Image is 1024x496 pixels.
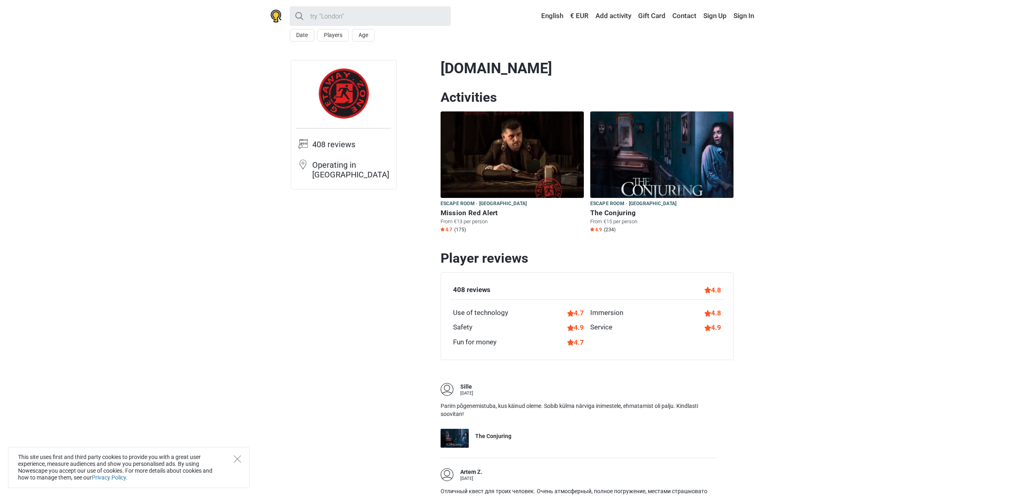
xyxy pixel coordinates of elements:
[441,429,717,448] a: The Conjuring The Conjuring
[604,226,616,233] span: (234)
[636,9,668,23] a: Gift Card
[590,227,594,231] img: Star
[312,159,391,184] td: Operating in [GEOGRAPHIC_DATA]
[290,6,451,26] input: try “London”
[590,111,733,198] img: The Conjuring
[593,9,633,23] a: Add activity
[312,139,391,159] td: 408 reviews
[536,13,541,19] img: English
[590,218,733,225] p: From €15 per person
[441,218,584,225] p: From €13 per person
[441,227,445,231] img: Star
[534,9,565,23] a: English
[352,29,375,41] button: Age
[567,337,584,348] div: 4.7
[590,308,623,318] div: Immersion
[317,29,349,41] button: Players
[290,29,314,41] button: Date
[460,391,473,395] div: [DATE]
[705,322,721,333] div: 4.9
[590,111,733,235] a: The Conjuring Escape room · [GEOGRAPHIC_DATA] The Conjuring From €15 per person Star4.9 (234)
[441,429,469,448] img: The Conjuring
[441,60,733,77] h1: [DOMAIN_NAME]
[701,9,729,23] a: Sign Up
[453,285,490,295] div: 408 reviews
[475,432,511,440] div: The Conjuring
[441,209,584,217] h6: Mission Red Alert
[460,476,482,481] div: [DATE]
[441,250,733,266] h2: Player reviews
[590,226,602,233] span: 4.9
[453,322,472,333] div: Safety
[441,111,584,198] img: Mission Red Alert
[441,111,584,235] a: Mission Red Alert Escape room · [GEOGRAPHIC_DATA] Mission Red Alert From €13 per person Star4.7 (...
[705,308,721,318] div: 4.8
[567,322,584,333] div: 4.9
[453,337,497,348] div: Fun for money
[453,308,508,318] div: Use of technology
[234,455,241,463] button: Close
[441,402,717,418] p: Parim põgenemistuba, kus käinud oleme. Sobib külma närviga inimestele, ehmatamist oli palju. Kind...
[590,209,733,217] h6: The Conjuring
[705,285,721,295] div: 4.8
[441,200,527,208] span: Escape room · [GEOGRAPHIC_DATA]
[270,10,282,23] img: Nowescape logo
[568,9,591,23] a: € EUR
[590,322,612,333] div: Service
[8,447,249,488] div: This site uses first and third party cookies to provide you with a great user experience, measure...
[441,89,733,105] h2: Activities
[590,200,677,208] span: Escape room · [GEOGRAPHIC_DATA]
[460,383,473,391] div: Sille
[670,9,698,23] a: Contact
[92,474,126,481] a: Privacy Policy
[567,308,584,318] div: 4.7
[460,468,482,476] div: Artem Z.
[441,226,452,233] span: 4.7
[454,226,466,233] span: (175)
[731,9,754,23] a: Sign In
